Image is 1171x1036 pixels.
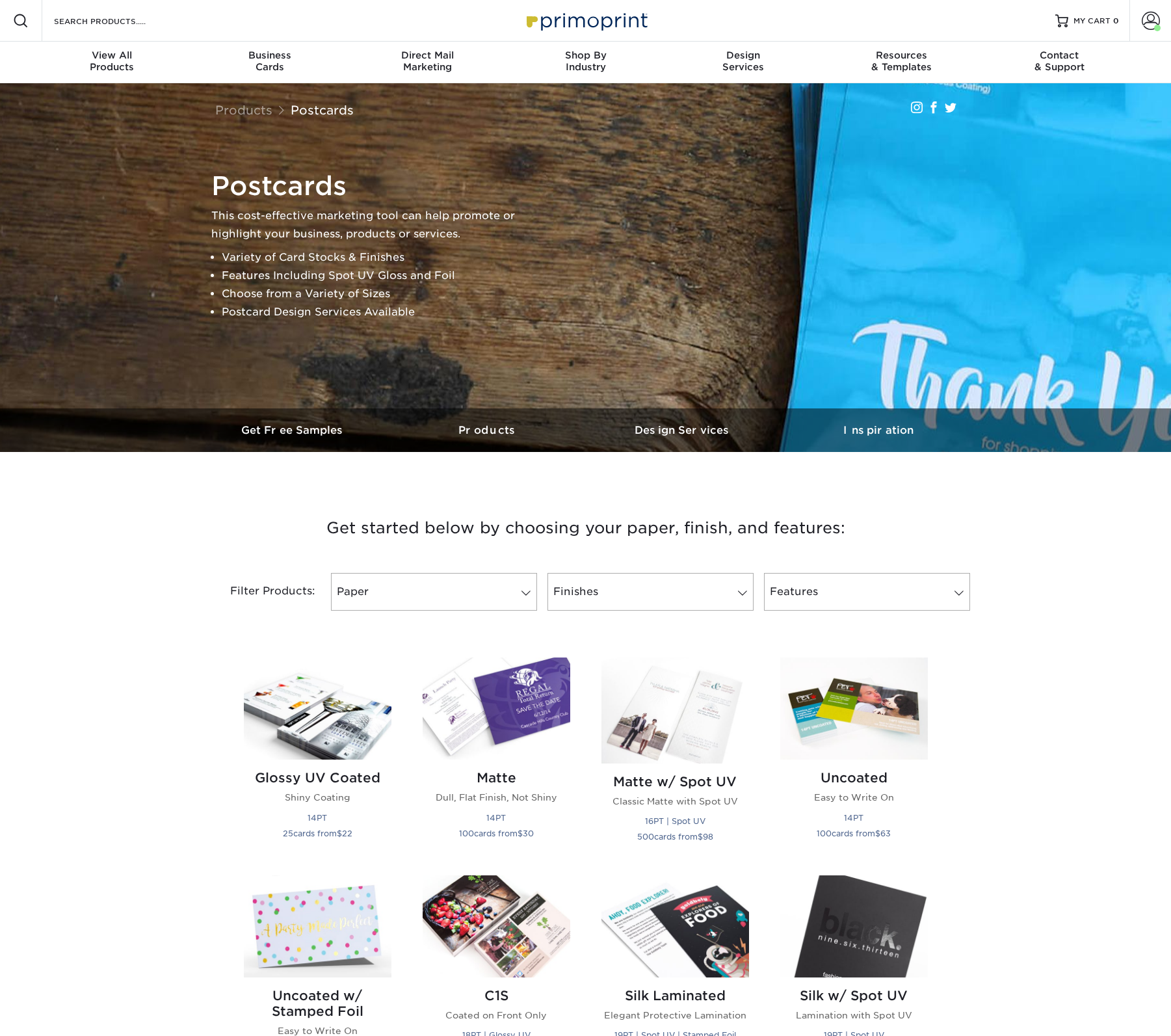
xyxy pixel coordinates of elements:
span: $ [337,829,342,838]
span: 500 [637,832,654,842]
div: Filter Products: [196,573,326,611]
span: 98 [703,832,713,842]
a: Finishes [547,573,754,611]
span: Direct Mail [349,49,507,61]
input: SEARCH PRODUCTS..... [53,13,179,29]
h2: Silk Laminated [601,988,749,1003]
li: Features Including Spot UV Gloss and Foil [222,267,536,285]
h3: Get Free Samples [196,424,391,436]
h2: Uncoated w/ Stamped Foil [244,988,391,1019]
span: Contact [980,49,1138,61]
img: Matte Postcards [423,657,570,760]
div: Marketing [349,49,507,73]
small: 16PT | Spot UV [645,816,705,826]
p: Elegant Protective Lamination [601,1009,749,1022]
img: Uncoated Postcards [780,657,928,760]
span: $ [875,829,880,838]
img: Matte w/ Spot UV Postcards [601,657,749,763]
a: DesignServices [664,42,822,83]
p: This cost-effective marketing tool can help promote or highlight your business, products or servi... [211,207,536,243]
a: Resources& Templates [822,42,980,83]
span: $ [698,832,703,842]
p: Easy to Write On [780,791,928,804]
span: 100 [817,829,832,838]
a: Products [391,408,586,452]
h2: Glossy UV Coated [244,770,391,786]
span: 63 [880,829,891,838]
h2: Matte [423,770,570,786]
a: Inspiration [781,408,976,452]
h2: Silk w/ Spot UV [780,988,928,1003]
div: Services [664,49,822,73]
a: Glossy UV Coated Postcards Glossy UV Coated Shiny Coating 14PT 25cards from$22 [244,657,391,860]
a: BusinessCards [191,42,349,83]
small: cards from [283,829,352,838]
p: Shiny Coating [244,791,391,804]
a: Contact& Support [980,42,1138,83]
span: View All [33,49,191,61]
a: View AllProducts [33,42,191,83]
h1: Postcards [211,170,536,202]
span: 25 [283,829,293,838]
small: cards from [817,829,891,838]
li: Postcard Design Services Available [222,303,536,321]
a: Matte w/ Spot UV Postcards Matte w/ Spot UV Classic Matte with Spot UV 16PT | Spot UV 500cards fr... [601,657,749,860]
a: Design Services [586,408,781,452]
div: & Templates [822,49,980,73]
h2: Uncoated [780,770,928,786]
h3: Inspiration [781,424,976,436]
img: Silk Laminated Postcards [601,875,749,977]
p: Dull, Flat Finish, Not Shiny [423,791,570,804]
h2: Matte w/ Spot UV [601,774,749,790]
span: Resources [822,49,980,61]
p: Coated on Front Only [423,1009,570,1022]
span: Design [664,49,822,61]
small: 14PT [486,813,506,823]
img: Primoprint [521,7,651,34]
span: 0 [1113,16,1119,25]
a: Paper [331,573,537,611]
small: 14PT [844,813,863,823]
a: Direct MailMarketing [349,42,507,83]
div: Industry [507,49,664,73]
div: & Support [980,49,1138,73]
small: 14PT [308,813,327,823]
span: Shop By [507,49,664,61]
small: cards from [459,829,534,838]
a: Products [215,103,272,117]
img: C1S Postcards [423,875,570,977]
p: Lamination with Spot UV [780,1009,928,1022]
span: $ [518,829,523,838]
a: Shop ByIndustry [507,42,664,83]
li: Choose from a Variety of Sizes [222,285,536,303]
a: Matte Postcards Matte Dull, Flat Finish, Not Shiny 14PT 100cards from$30 [423,657,570,860]
a: Postcards [291,103,354,117]
img: Glossy UV Coated Postcards [244,657,391,760]
span: MY CART [1073,16,1111,27]
span: 100 [459,829,474,838]
span: Business [191,49,349,61]
div: Cards [191,49,349,73]
div: Products [33,49,191,73]
h3: Products [391,424,586,436]
h2: C1S [423,988,570,1003]
img: Uncoated w/ Stamped Foil Postcards [244,875,391,977]
h3: Design Services [586,424,781,436]
h3: Get started below by choosing your paper, finish, and features: [205,499,966,557]
span: 30 [523,829,534,838]
a: Features [764,573,970,611]
p: Classic Matte with Spot UV [601,795,749,808]
small: cards from [637,832,713,842]
span: 22 [342,829,352,838]
img: Silk w/ Spot UV Postcards [780,875,928,977]
a: Uncoated Postcards Uncoated Easy to Write On 14PT 100cards from$63 [780,657,928,860]
li: Variety of Card Stocks & Finishes [222,248,536,267]
a: Get Free Samples [196,408,391,452]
